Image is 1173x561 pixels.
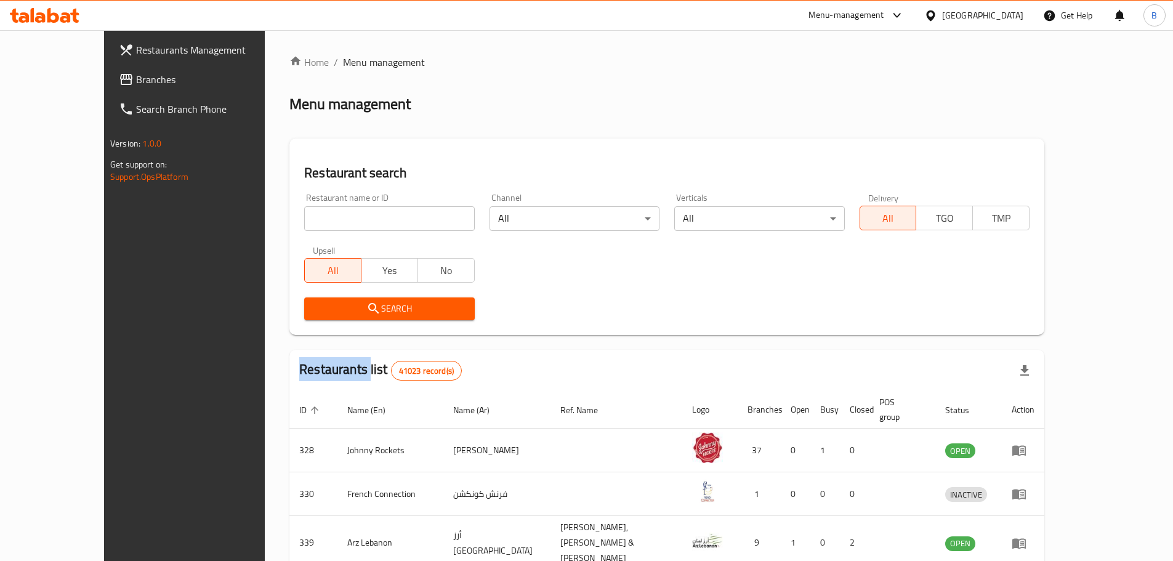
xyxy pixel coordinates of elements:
td: 0 [781,472,810,516]
div: Menu [1012,443,1034,458]
div: OPEN [945,443,975,458]
nav: breadcrumb [289,55,1044,70]
span: Name (Ar) [453,403,506,418]
span: OPEN [945,444,975,458]
span: 1.0.0 [142,135,161,151]
button: TMP [972,206,1030,230]
label: Upsell [313,246,336,254]
td: French Connection [337,472,443,516]
div: Menu [1012,486,1034,501]
th: Branches [738,391,781,429]
td: [PERSON_NAME] [443,429,550,472]
th: Action [1002,391,1044,429]
span: All [310,262,357,280]
div: Menu-management [808,8,884,23]
span: Search [314,301,464,317]
div: INACTIVE [945,487,987,502]
h2: Restaurant search [304,164,1030,182]
div: Total records count [391,361,462,381]
a: Branches [109,65,300,94]
td: 0 [840,472,869,516]
label: Delivery [868,193,899,202]
button: TGO [916,206,973,230]
h2: Menu management [289,94,411,114]
div: All [490,206,659,231]
button: Search [304,297,474,320]
span: All [865,209,912,227]
a: Search Branch Phone [109,94,300,124]
td: 0 [810,472,840,516]
td: 1 [810,429,840,472]
span: TMP [978,209,1025,227]
span: No [423,262,470,280]
a: Home [289,55,329,70]
img: French Connection [692,476,723,507]
div: Export file [1010,356,1039,385]
span: Branches [136,72,290,87]
td: 0 [840,429,869,472]
span: ID [299,403,323,418]
span: Yes [366,262,413,280]
span: Ref. Name [560,403,614,418]
span: Search Branch Phone [136,102,290,116]
td: Johnny Rockets [337,429,443,472]
span: Menu management [343,55,425,70]
span: OPEN [945,536,975,551]
li: / [334,55,338,70]
img: Johnny Rockets [692,432,723,463]
span: Restaurants Management [136,42,290,57]
td: 330 [289,472,337,516]
button: Yes [361,258,418,283]
th: Closed [840,391,869,429]
a: Restaurants Management [109,35,300,65]
th: Logo [682,391,738,429]
div: OPEN [945,536,975,551]
span: Status [945,403,985,418]
div: Menu [1012,536,1034,551]
th: Busy [810,391,840,429]
button: All [860,206,917,230]
span: Name (En) [347,403,401,418]
h2: Restaurants list [299,360,462,381]
div: [GEOGRAPHIC_DATA] [942,9,1023,22]
button: No [417,258,475,283]
button: All [304,258,361,283]
span: 41023 record(s) [392,365,461,377]
span: Version: [110,135,140,151]
span: Get support on: [110,156,167,172]
td: 1 [738,472,781,516]
td: فرنش كونكشن [443,472,550,516]
a: Support.OpsPlatform [110,169,188,185]
div: All [674,206,844,231]
span: TGO [921,209,968,227]
span: B [1151,9,1157,22]
img: Arz Lebanon [692,525,723,556]
th: Open [781,391,810,429]
td: 37 [738,429,781,472]
td: 0 [781,429,810,472]
span: INACTIVE [945,488,987,502]
td: 328 [289,429,337,472]
input: Search for restaurant name or ID.. [304,206,474,231]
span: POS group [879,395,921,424]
